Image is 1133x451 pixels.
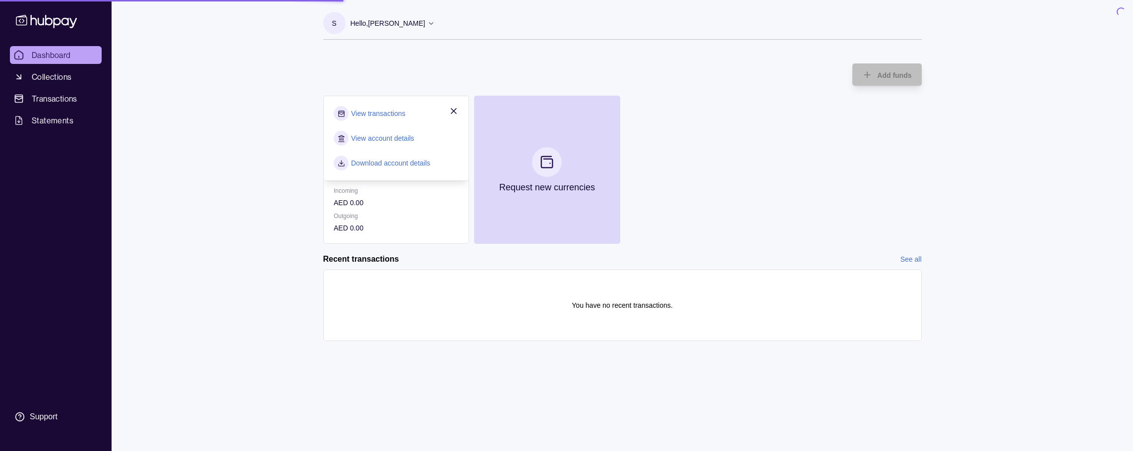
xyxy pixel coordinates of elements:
span: Collections [32,71,71,83]
div: Support [30,411,58,422]
span: Add funds [877,71,911,79]
button: Add funds [852,63,921,86]
p: Hello, [PERSON_NAME] [351,18,425,29]
a: See all [900,254,922,265]
p: Request new currencies [499,182,595,193]
span: Statements [32,114,73,126]
a: Statements [10,112,102,129]
a: Collections [10,68,102,86]
p: Outgoing [334,211,459,222]
h2: Recent transactions [323,254,399,265]
p: AED 0.00 [334,223,459,233]
a: Transactions [10,90,102,108]
p: S [332,18,336,29]
a: View transactions [351,108,405,119]
a: View account details [351,133,414,144]
p: AED 0.00 [334,197,459,208]
a: Dashboard [10,46,102,64]
p: Incoming [334,185,459,196]
a: Download account details [351,158,430,169]
p: You have no recent transactions. [572,300,672,311]
span: Dashboard [32,49,71,61]
a: Support [10,406,102,427]
button: Request new currencies [474,96,620,244]
span: Transactions [32,93,77,105]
